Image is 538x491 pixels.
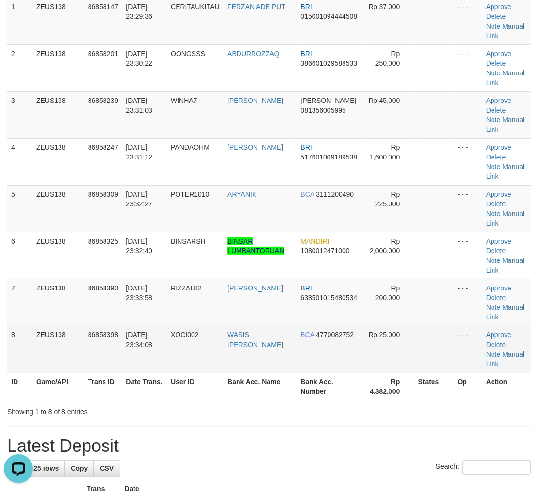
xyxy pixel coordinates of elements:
a: WASIS [PERSON_NAME] [227,331,283,348]
span: Copy 1080012471000 to clipboard [300,247,349,255]
a: Delete [486,13,506,20]
span: BCA [300,190,314,198]
span: 86858147 [88,3,118,11]
span: Copy 081356005995 to clipboard [300,106,345,114]
input: Search: [462,460,531,475]
span: Rp 25,000 [369,331,400,339]
td: ZEUS138 [32,138,84,185]
th: Op [454,373,482,400]
a: ABDURROZZAQ [227,50,279,58]
span: 86858398 [88,331,118,339]
span: MANDIRI [300,237,329,245]
td: - - - [454,185,482,232]
td: ZEUS138 [32,185,84,232]
div: Showing 1 to 8 of 8 entries [7,403,217,417]
td: ZEUS138 [32,279,84,326]
a: Note [486,257,501,264]
a: Note [486,116,501,124]
span: Copy [71,464,88,472]
th: Action [482,373,531,400]
span: Rp 45,000 [369,97,400,104]
a: Manual Link [486,350,524,368]
span: BRI [300,3,312,11]
span: BRI [300,284,312,292]
span: XOCI002 [171,331,199,339]
td: ZEUS138 [32,91,84,138]
a: Delete [486,294,506,302]
span: Copy 386601029588533 to clipboard [300,59,357,67]
a: BINSAR LUMBANTORUAN [227,237,284,255]
span: Copy 517601009189538 to clipboard [300,153,357,161]
a: Manual Link [486,163,524,180]
a: ARYANIK [227,190,256,198]
a: Approve [486,50,511,58]
span: PANDAOHM [171,144,209,151]
a: Delete [486,200,506,208]
a: CSV [93,460,120,477]
span: 86858247 [88,144,118,151]
a: Delete [486,341,506,348]
span: BRI [300,144,312,151]
td: 3 [7,91,32,138]
a: Approve [486,3,511,11]
td: 5 [7,185,32,232]
a: Manual Link [486,210,524,227]
a: Note [486,303,501,311]
a: Manual Link [486,257,524,274]
th: User ID [167,373,224,400]
td: - - - [454,232,482,279]
span: POTER1010 [171,190,209,198]
span: Copy 3111200490 to clipboard [316,190,354,198]
span: CERITAUKITAU [171,3,220,11]
a: Manual Link [486,22,524,40]
th: Trans ID [84,373,122,400]
span: [PERSON_NAME] [300,97,356,104]
th: Status [415,373,454,400]
td: - - - [454,326,482,373]
a: Note [486,22,501,30]
td: 2 [7,44,32,91]
a: Manual Link [486,303,524,321]
a: FERZAN ADE PUT [227,3,285,11]
span: Rp 225,000 [375,190,400,208]
td: 7 [7,279,32,326]
td: 4 [7,138,32,185]
th: Bank Acc. Name [224,373,297,400]
span: BRI [300,50,312,58]
span: Rp 37,000 [369,3,400,11]
a: Delete [486,247,506,255]
a: [PERSON_NAME] [227,144,283,151]
th: Bank Acc. Number [297,373,362,400]
span: Copy 638501015480534 to clipboard [300,294,357,302]
label: Search: [436,460,531,475]
td: - - - [454,91,482,138]
span: OONGSSS [171,50,205,58]
span: [DATE] 23:34:08 [126,331,152,348]
span: Rp 2,000,000 [370,237,400,255]
h1: Latest Deposit [7,436,531,456]
a: Manual Link [486,69,524,87]
span: 86858325 [88,237,118,245]
span: Rp 250,000 [375,50,400,67]
td: - - - [454,44,482,91]
a: Approve [486,331,511,339]
span: RIZZAL82 [171,284,202,292]
span: [DATE] 23:32:27 [126,190,152,208]
a: Delete [486,59,506,67]
a: Note [486,350,501,358]
span: Copy 4770082752 to clipboard [316,331,354,339]
span: BCA [300,331,314,339]
button: Open LiveChat chat widget [4,4,33,33]
a: [PERSON_NAME] [227,284,283,292]
a: Note [486,163,501,171]
a: Delete [486,153,506,161]
span: WINHA7 [171,97,197,104]
a: Note [486,210,501,217]
a: Note [486,69,501,77]
th: Date Trans. [122,373,167,400]
span: [DATE] 23:31:12 [126,144,152,161]
span: [DATE] 23:30:22 [126,50,152,67]
span: 86858390 [88,284,118,292]
span: 86858309 [88,190,118,198]
span: [DATE] 23:29:36 [126,3,152,20]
